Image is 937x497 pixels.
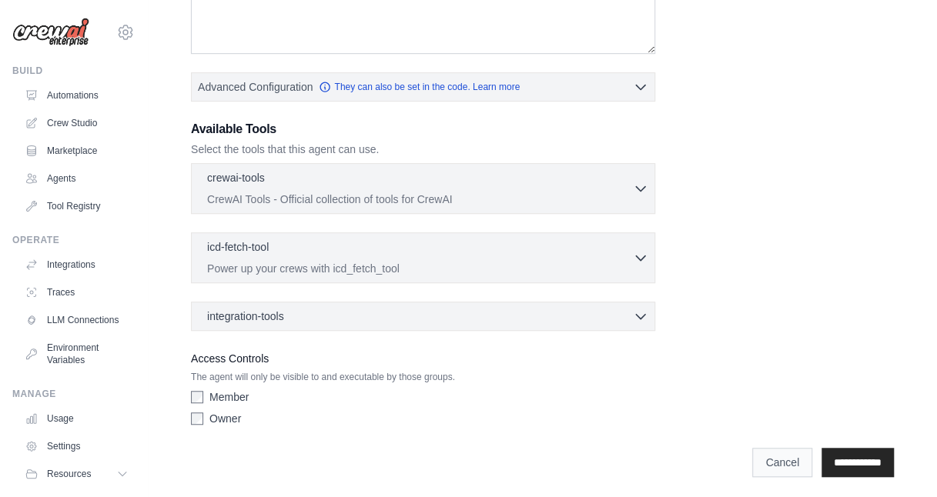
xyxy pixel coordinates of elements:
p: icd-fetch-tool [207,239,269,255]
a: Integrations [18,252,135,277]
label: Access Controls [191,349,655,368]
a: LLM Connections [18,308,135,332]
button: crewai-tools CrewAI Tools - Official collection of tools for CrewAI [198,170,648,207]
a: Crew Studio [18,111,135,135]
img: Logo [12,18,89,47]
p: crewai-tools [207,170,265,185]
p: Select the tools that this agent can use. [191,142,655,157]
button: icd-fetch-tool Power up your crews with icd_fetch_tool [198,239,648,276]
span: Resources [47,468,91,480]
a: Agents [18,166,135,191]
div: Operate [12,234,135,246]
a: They can also be set in the code. Learn more [319,81,520,93]
p: The agent will only be visible to and executable by those groups. [191,371,655,383]
a: Environment Variables [18,335,135,372]
button: Resources [18,462,135,486]
label: Owner [209,411,241,426]
button: Advanced Configuration They can also be set in the code. Learn more [192,73,654,101]
p: Power up your crews with icd_fetch_tool [207,261,633,276]
p: CrewAI Tools - Official collection of tools for CrewAI [207,192,633,207]
a: Automations [18,83,135,108]
a: Cancel [752,448,812,477]
div: Build [12,65,135,77]
h3: Available Tools [191,120,655,138]
a: Settings [18,434,135,459]
span: integration-tools [207,309,284,324]
a: Marketplace [18,138,135,163]
button: integration-tools [198,309,648,324]
a: Traces [18,280,135,305]
label: Member [209,389,249,405]
a: Usage [18,406,135,431]
span: Advanced Configuration [198,79,313,95]
a: Tool Registry [18,194,135,218]
div: Manage [12,388,135,400]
